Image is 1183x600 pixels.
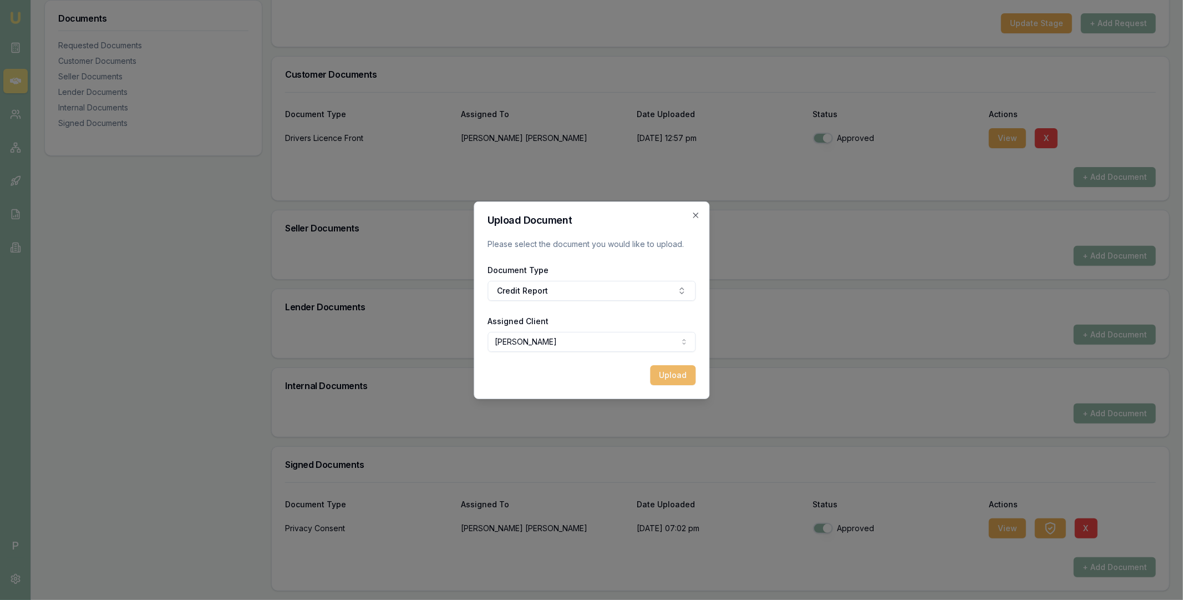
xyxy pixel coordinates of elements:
[650,365,695,385] button: Upload
[488,215,695,225] h2: Upload Document
[488,316,549,326] label: Assigned Client
[488,265,549,275] label: Document Type
[488,239,695,250] p: Please select the document you would like to upload.
[488,281,695,301] button: Credit Report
